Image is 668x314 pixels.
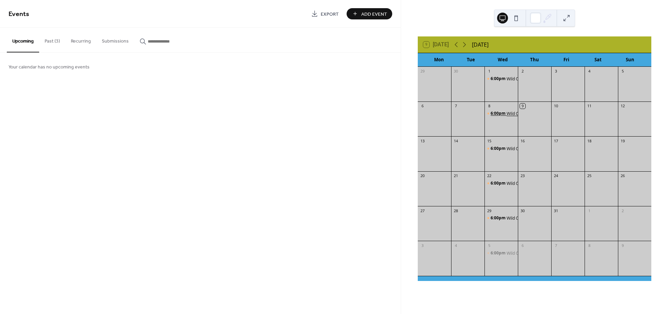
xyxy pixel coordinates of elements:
[520,138,525,143] div: 16
[620,104,625,109] div: 12
[321,11,339,18] span: Export
[491,250,507,256] span: 6:00pm
[587,208,592,213] div: 1
[420,104,425,109] div: 6
[553,208,558,213] div: 31
[491,76,507,82] span: 6:00pm
[487,138,492,143] div: 15
[507,146,561,152] div: Wild Card [DATE] ...shop ride
[614,53,646,67] div: Sun
[487,104,492,109] div: 8
[484,250,518,256] div: Wild Card Wednesday ...shop ride
[306,8,344,19] a: Export
[453,138,458,143] div: 14
[472,41,489,49] div: [DATE]
[587,173,592,178] div: 25
[507,76,561,82] div: Wild Card [DATE] ...shop ride
[453,104,458,109] div: 7
[420,208,425,213] div: 27
[484,111,518,116] div: Wild Card Wednesday ...shop ride
[453,173,458,178] div: 21
[487,69,492,74] div: 1
[423,53,455,67] div: Mon
[96,28,134,52] button: Submissions
[39,28,65,52] button: Past (3)
[620,138,625,143] div: 19
[484,146,518,152] div: Wild Card Wednesday ...shop ride
[620,69,625,74] div: 5
[420,173,425,178] div: 20
[491,180,507,186] span: 6:00pm
[453,69,458,74] div: 30
[507,250,561,256] div: Wild Card [DATE] ...shop ride
[520,208,525,213] div: 30
[553,243,558,248] div: 7
[620,173,625,178] div: 26
[420,69,425,74] div: 29
[487,53,519,67] div: Wed
[587,104,592,109] div: 11
[487,208,492,213] div: 29
[620,208,625,213] div: 2
[551,53,582,67] div: Fri
[361,11,387,18] span: Add Event
[65,28,96,52] button: Recurring
[453,243,458,248] div: 4
[553,138,558,143] div: 17
[507,215,561,221] div: Wild Card [DATE] ...shop ride
[420,138,425,143] div: 13
[9,64,90,71] span: Your calendar has no upcoming events
[520,173,525,178] div: 23
[520,243,525,248] div: 6
[519,53,550,67] div: Thu
[587,243,592,248] div: 8
[484,180,518,186] div: Wild Card Wednesday ...shop ride
[587,69,592,74] div: 4
[347,8,392,19] button: Add Event
[453,208,458,213] div: 28
[491,111,507,116] span: 6:00pm
[620,243,625,248] div: 9
[420,243,425,248] div: 3
[491,215,507,221] span: 6:00pm
[587,138,592,143] div: 18
[9,7,29,21] span: Events
[7,28,39,52] button: Upcoming
[582,53,614,67] div: Sat
[553,173,558,178] div: 24
[484,76,518,82] div: Wild Card Wednesday ...shop ride
[455,53,487,67] div: Tue
[491,146,507,152] span: 6:00pm
[484,215,518,221] div: Wild Card Wednesday ...shop ride
[520,69,525,74] div: 2
[487,173,492,178] div: 22
[553,104,558,109] div: 10
[507,180,561,186] div: Wild Card [DATE] ...shop ride
[487,243,492,248] div: 5
[507,111,561,116] div: Wild Card [DATE] ...shop ride
[553,69,558,74] div: 3
[520,104,525,109] div: 9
